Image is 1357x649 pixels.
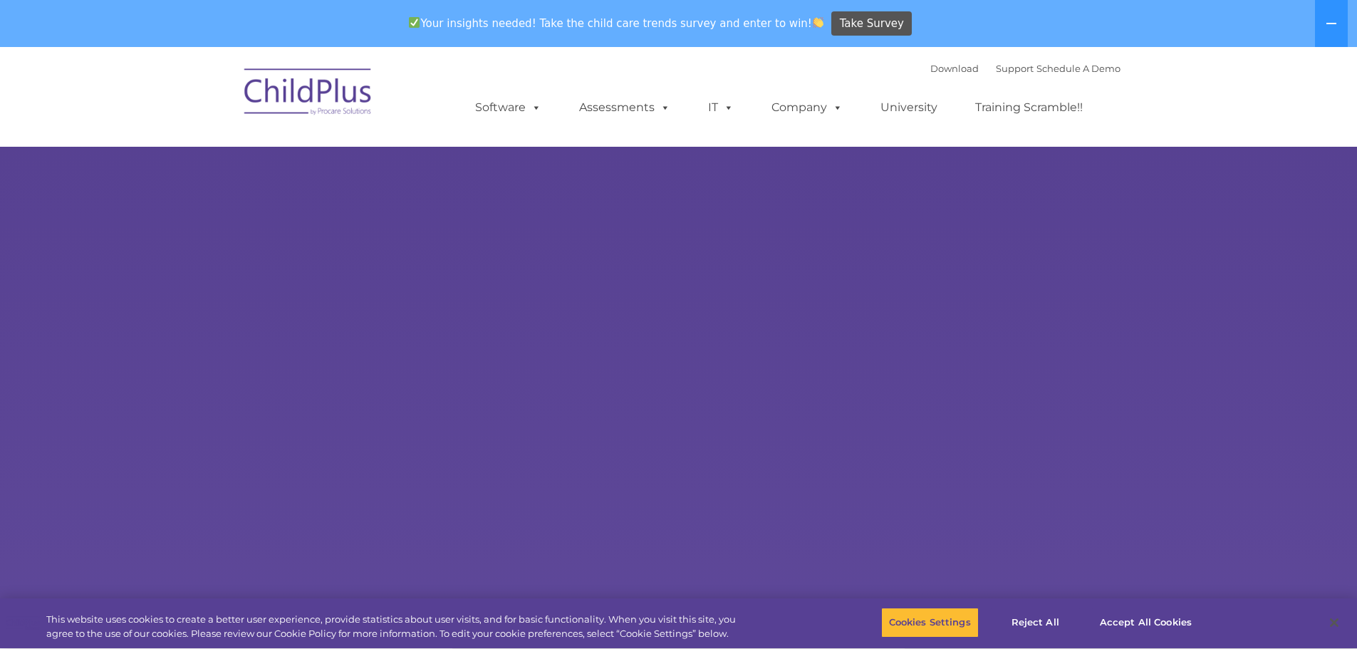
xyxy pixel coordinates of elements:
[881,608,979,638] button: Cookies Settings
[1319,607,1350,638] button: Close
[694,93,748,122] a: IT
[991,608,1080,638] button: Reject All
[866,93,952,122] a: University
[840,11,904,36] span: Take Survey
[831,11,912,36] a: Take Survey
[996,63,1034,74] a: Support
[409,17,420,28] img: ✅
[565,93,685,122] a: Assessments
[46,613,747,640] div: This website uses cookies to create a better user experience, provide statistics about user visit...
[930,63,1121,74] font: |
[930,63,979,74] a: Download
[461,93,556,122] a: Software
[198,94,241,105] span: Last name
[1092,608,1200,638] button: Accept All Cookies
[198,152,259,163] span: Phone number
[813,17,823,28] img: 👏
[403,9,830,37] span: Your insights needed! Take the child care trends survey and enter to win!
[757,93,857,122] a: Company
[237,58,380,130] img: ChildPlus by Procare Solutions
[1036,63,1121,74] a: Schedule A Demo
[961,93,1097,122] a: Training Scramble!!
